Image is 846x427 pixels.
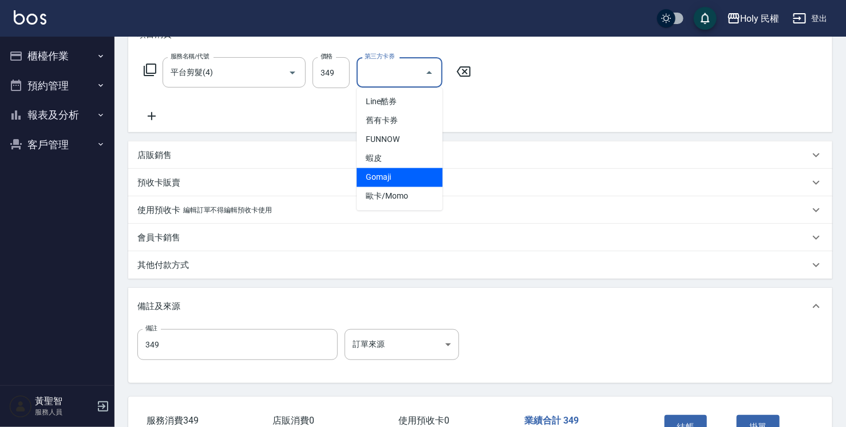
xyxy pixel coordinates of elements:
[137,149,172,161] p: 店販銷售
[357,168,442,187] span: Gomaji
[722,7,784,30] button: Holy 民權
[128,251,832,279] div: 其他付款方式
[357,93,442,112] span: Line酷券
[145,324,157,333] label: 備註
[14,10,46,25] img: Logo
[357,112,442,131] span: 舊有卡券
[5,41,110,71] button: 櫃檯作業
[128,224,832,251] div: 會員卡銷售
[147,415,199,426] span: 服務消費 349
[357,131,442,149] span: FUNNOW
[137,177,180,189] p: 預收卡販賣
[741,11,780,26] div: Holy 民權
[321,52,333,61] label: 價格
[420,64,438,82] button: Close
[128,196,832,224] div: 使用預收卡編輯訂單不得編輯預收卡使用
[128,141,832,169] div: 店販銷售
[35,396,93,407] h5: 黃聖智
[398,415,449,426] span: 使用預收卡 0
[365,52,394,61] label: 第三方卡券
[524,415,579,426] span: 業績合計 349
[137,301,180,313] p: 備註及來源
[128,53,832,132] div: 項目消費
[694,7,717,30] button: save
[5,71,110,101] button: 預約管理
[357,149,442,168] span: 蝦皮
[128,169,832,196] div: 預收卡販賣
[5,130,110,160] button: 客戶管理
[272,415,314,426] span: 店販消費 0
[788,8,832,29] button: 登出
[171,52,209,61] label: 服務名稱/代號
[183,204,272,216] p: 編輯訂單不得編輯預收卡使用
[357,187,442,206] span: 歐卡/Momo
[137,232,180,244] p: 會員卡銷售
[128,288,832,325] div: 備註及來源
[5,100,110,130] button: 報表及分析
[9,395,32,418] img: Person
[283,64,302,82] button: Open
[137,204,180,216] p: 使用預收卡
[137,259,189,271] p: 其他付款方式
[35,407,93,417] p: 服務人員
